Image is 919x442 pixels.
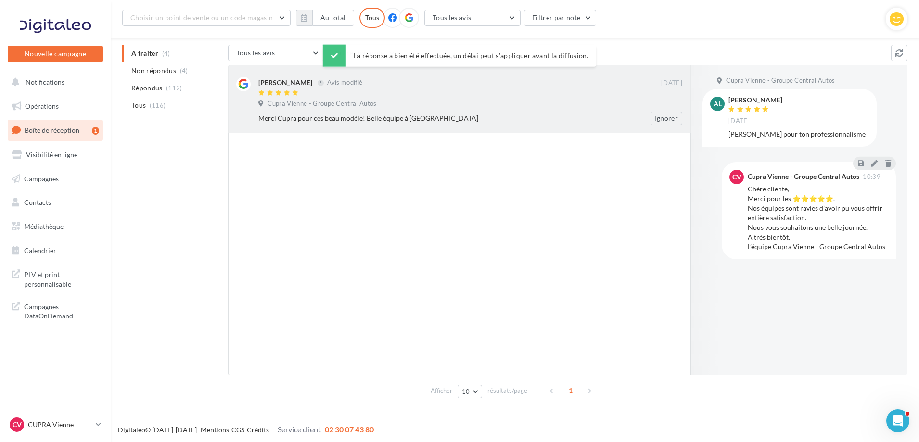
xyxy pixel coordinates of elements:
a: Médiathèque [6,216,105,237]
div: [PERSON_NAME] [728,97,782,103]
button: Au total [312,10,354,26]
span: Avis modifié [327,79,362,87]
span: [DATE] [728,117,750,126]
a: Campagnes DataOnDemand [6,296,105,325]
div: 1 [92,127,99,135]
a: CGS [231,426,244,434]
div: [PERSON_NAME] pour ton professionnalisme [728,129,869,139]
button: Tous les avis [228,45,324,61]
span: Visibilité en ligne [26,151,77,159]
span: CV [732,172,741,182]
p: CUPRA Vienne [28,420,92,429]
a: Crédits [247,426,269,434]
div: [PERSON_NAME] [258,78,312,88]
a: Campagnes [6,169,105,189]
span: Répondus [131,83,163,93]
a: Opérations [6,96,105,116]
span: Notifications [26,78,64,86]
div: Chère cliente, Merci pour les ⭐⭐⭐⭐⭐. Nos équipes sont ravies d’avoir pu vous offrir entière satis... [748,184,888,252]
span: (116) [150,101,166,109]
button: Choisir un point de vente ou un code magasin [122,10,291,26]
span: Cupra Vienne - Groupe Central Autos [726,76,835,85]
span: Tous les avis [236,49,275,57]
a: Calendrier [6,240,105,261]
span: Tous les avis [433,13,472,22]
iframe: Intercom live chat [886,409,909,432]
a: Visibilité en ligne [6,145,105,165]
span: 1 [563,383,578,398]
span: (112) [166,84,182,92]
button: Nouvelle campagne [8,46,103,62]
span: 10 [462,388,470,395]
span: © [DATE]-[DATE] - - - [118,426,374,434]
span: Service client [278,425,321,434]
a: Contacts [6,192,105,213]
span: Boîte de réception [25,126,79,134]
span: Al [714,99,722,109]
span: Tous [131,101,146,110]
a: Mentions [201,426,229,434]
span: (4) [180,67,188,75]
button: Au total [296,10,354,26]
span: Contacts [24,198,51,206]
span: résultats/page [487,386,527,395]
span: Afficher [431,386,452,395]
button: Tous les avis [424,10,521,26]
button: Ignorer [651,112,682,125]
div: Merci Cupra pour ces beau modèle! Belle équipe à [GEOGRAPHIC_DATA] [258,114,620,123]
span: Cupra Vienne - Groupe Central Autos [268,100,376,108]
span: 10:39 [863,174,881,180]
span: PLV et print personnalisable [24,268,99,289]
button: Notifications [6,72,101,92]
span: Calendrier [24,246,56,254]
a: Digitaleo [118,426,145,434]
a: PLV et print personnalisable [6,264,105,292]
div: Tous [359,8,385,28]
span: Campagnes [24,174,59,182]
button: Filtrer par note [524,10,597,26]
div: La réponse a bien été effectuée, un délai peut s’appliquer avant la diffusion. [323,45,596,67]
span: Non répondus [131,66,176,76]
span: CV [13,420,22,429]
span: Médiathèque [24,222,64,230]
button: 10 [458,385,482,398]
span: Choisir un point de vente ou un code magasin [130,13,273,22]
span: Opérations [25,102,59,110]
div: Cupra Vienne - Groupe Central Autos [748,173,859,180]
a: CV CUPRA Vienne [8,416,103,434]
a: Boîte de réception1 [6,120,105,140]
span: 02 30 07 43 80 [325,425,374,434]
span: [DATE] [661,79,682,88]
span: Campagnes DataOnDemand [24,300,99,321]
